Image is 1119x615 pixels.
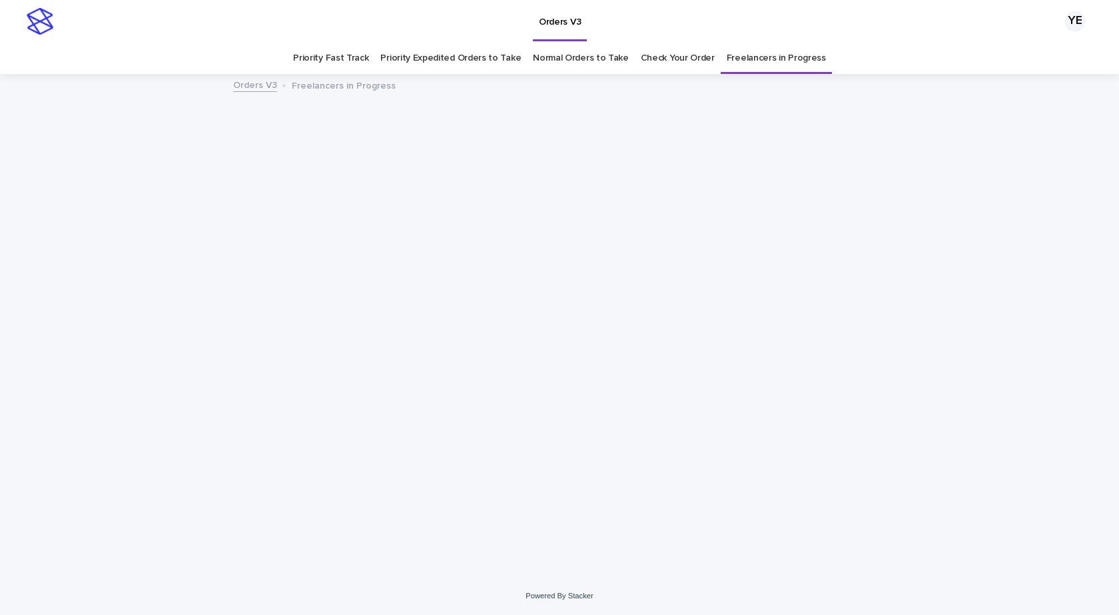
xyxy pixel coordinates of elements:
[380,43,521,74] a: Priority Expedited Orders to Take
[293,43,368,74] a: Priority Fast Track
[526,592,593,600] a: Powered By Stacker
[27,8,53,35] img: stacker-logo-s-only.png
[533,43,629,74] a: Normal Orders to Take
[1064,11,1086,32] div: YE
[641,43,715,74] a: Check Your Order
[727,43,826,74] a: Freelancers in Progress
[233,77,277,92] a: Orders V3
[292,77,396,92] p: Freelancers in Progress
